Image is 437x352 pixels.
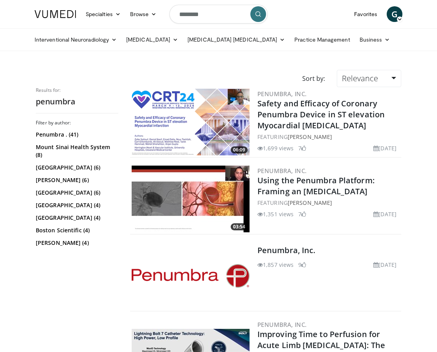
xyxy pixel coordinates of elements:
img: 388c11d6-45cc-4997-b9b0-e4cbe3432c1f.300x170_q85_crop-smart_upscale.jpg [132,166,250,232]
a: Penumbra, Inc. [257,245,315,255]
a: Favorites [349,6,382,22]
a: 03:54 [132,166,250,232]
span: 06:09 [231,146,248,153]
a: Specialties [81,6,125,22]
div: FEATURING [257,199,400,207]
a: [MEDICAL_DATA] [121,32,183,47]
a: Browse [125,6,162,22]
a: [MEDICAL_DATA] [MEDICAL_DATA] [183,32,290,47]
a: Practice Management [290,32,354,47]
a: [GEOGRAPHIC_DATA] (6) [36,189,116,197]
a: Mount Sinai Health System (8) [36,143,116,159]
a: Boston Scientific (4) [36,226,116,234]
span: 03:54 [231,223,248,230]
li: [DATE] [373,144,397,152]
a: Business [355,32,395,47]
li: 1,699 views [257,144,294,152]
a: Penumbra, Inc. [257,321,307,328]
p: Results for: [36,87,118,93]
h2: penumbra [36,97,118,107]
li: 7 [298,144,306,152]
div: Sort by: [296,70,331,87]
li: 1,857 views [257,261,294,269]
li: 9 [298,261,306,269]
a: [PERSON_NAME] [288,133,332,140]
a: Safety and Efficacy of Coronary Penumbra Device in ST elevation Myocardial [MEDICAL_DATA] [257,98,385,131]
a: Using the Penumbra Platform: Framing an [MEDICAL_DATA] [257,175,375,197]
img: 544194d3-ba4e-460f-b4a8-3c98ae2f01e3.png.300x170_q85_crop-smart_upscale.png [132,89,250,155]
a: [GEOGRAPHIC_DATA] (4) [36,201,116,209]
a: 06:09 [132,89,250,155]
a: [GEOGRAPHIC_DATA] (6) [36,164,116,171]
a: Relevance [337,70,401,87]
img: VuMedi Logo [35,10,76,18]
a: Penumbra, Inc. [257,167,307,175]
li: [DATE] [373,210,397,218]
a: G [387,6,402,22]
a: [PERSON_NAME] [288,199,332,206]
span: Relevance [342,73,378,84]
a: [PERSON_NAME] (4) [36,239,116,247]
img: Penumbra, Inc. [132,264,250,288]
li: [DATE] [373,261,397,269]
a: Penumbra, Inc. [257,90,307,98]
a: Penumbra . (41) [36,131,116,139]
a: Interventional Neuroradiology [30,32,121,47]
li: 1,351 views [257,210,294,218]
a: [GEOGRAPHIC_DATA] (4) [36,214,116,222]
a: [PERSON_NAME] (6) [36,176,116,184]
h3: Filter by author: [36,120,118,126]
li: 7 [298,210,306,218]
div: FEATURING [257,133,400,141]
input: Search topics, interventions [169,5,268,24]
